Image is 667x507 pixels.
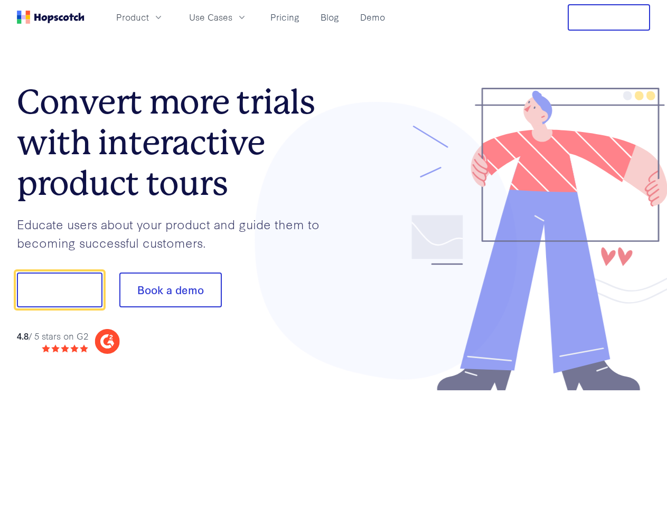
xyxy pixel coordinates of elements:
[183,8,253,26] button: Use Cases
[17,330,29,342] strong: 4.8
[116,11,149,24] span: Product
[17,11,84,24] a: Home
[266,8,304,26] a: Pricing
[17,215,334,251] p: Educate users about your product and guide them to becoming successful customers.
[17,330,88,343] div: / 5 stars on G2
[356,8,389,26] a: Demo
[568,4,650,31] button: Free Trial
[17,273,102,307] button: Show me!
[110,8,170,26] button: Product
[316,8,343,26] a: Blog
[189,11,232,24] span: Use Cases
[119,273,222,307] button: Book a demo
[17,82,334,203] h1: Convert more trials with interactive product tours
